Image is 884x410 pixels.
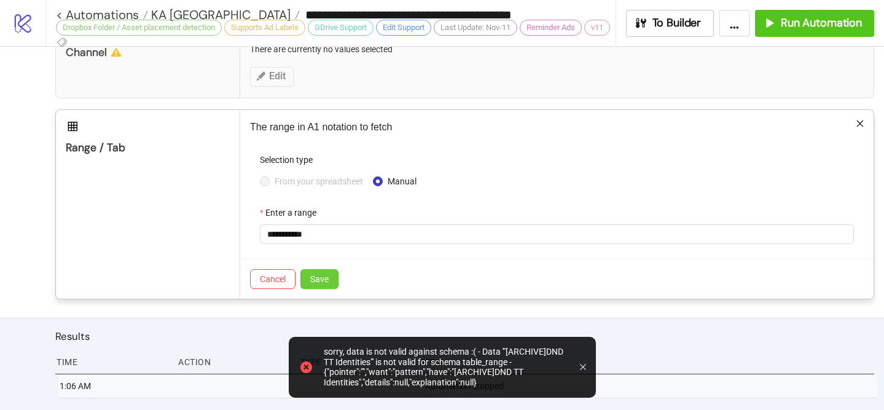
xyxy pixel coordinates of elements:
button: ... [719,10,750,37]
div: Item [421,350,874,374]
div: Range / Tab [66,141,230,155]
div: Edit Support [376,20,431,36]
button: Run Automation [755,10,874,37]
input: Enter a range [260,224,854,244]
button: To Builder [626,10,714,37]
a: < Automations [56,9,148,21]
div: Reminder Ads [520,20,582,36]
button: Save [300,269,338,289]
div: sorry, data is not valid against schema :( - Data '"[ARCHIVE]DND TT Identities"' is not valid for... [324,347,570,388]
span: Manual [383,175,421,188]
div: Supports Ad Labels [224,20,305,36]
div: GDrive Support [308,20,374,36]
span: Save [310,274,329,284]
label: Selection type [260,153,321,167]
div: Automation stopped [424,374,877,398]
span: Cancel [260,274,286,284]
span: KA [GEOGRAPHIC_DATA] [148,7,291,23]
div: v11 [584,20,610,36]
h2: Results [55,328,874,344]
a: KA [GEOGRAPHIC_DATA] [148,9,300,21]
span: From your spreadsheet [270,175,368,188]
span: Run Automation [781,16,862,30]
div: Action [177,350,290,374]
div: Dropbox Folder / Asset placement detection [56,20,222,36]
div: Last Update: Nov-11 [434,20,517,36]
p: The range in A1 notation to fetch [250,120,864,135]
div: 1:06 AM [58,374,171,398]
label: Enter a range [260,206,324,219]
button: Cancel [250,269,295,289]
span: close [856,119,864,128]
div: Time [55,350,168,374]
span: To Builder [652,16,702,30]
